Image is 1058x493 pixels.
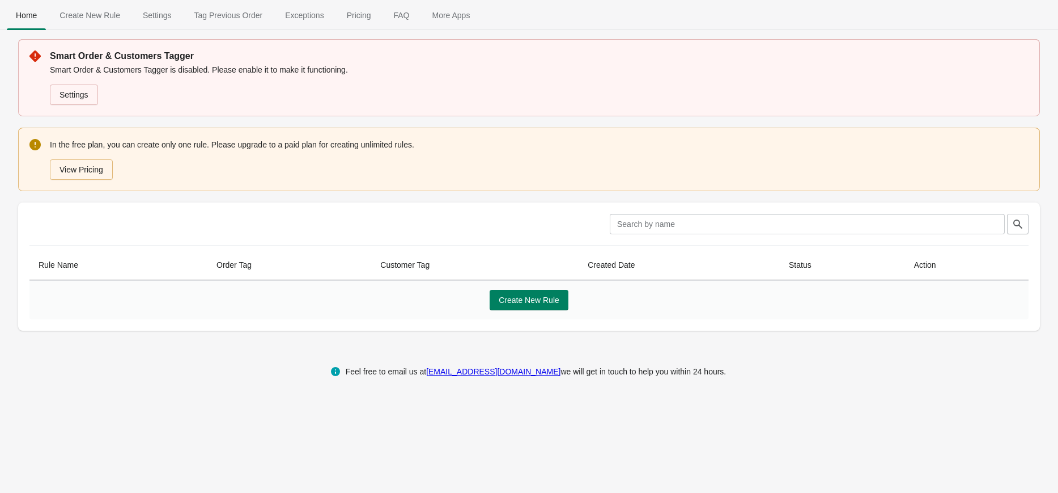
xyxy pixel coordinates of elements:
[346,365,726,378] div: Feel free to email us at we will get in touch to help you within 24 hours.
[338,5,380,26] span: Pricing
[50,49,1029,63] p: Smart Order & Customers Tagger
[7,5,46,26] span: Home
[426,367,560,376] a: [EMAIL_ADDRESS][DOMAIN_NAME]
[610,214,1005,234] input: Search by name
[499,296,559,305] span: Create New Rule
[276,5,333,26] span: Exceptions
[50,159,113,180] button: View Pricing
[780,250,905,280] th: Status
[131,1,183,30] button: Settings
[185,5,272,26] span: Tag Previous Order
[423,5,479,26] span: More Apps
[29,250,207,280] th: Rule Name
[371,250,579,280] th: Customer Tag
[5,1,48,30] button: Home
[50,64,1029,75] p: Smart Order & Customers Tagger is disabled. Please enable it to make it functioning.
[50,85,98,105] a: Settings
[48,1,131,30] button: Create_New_Rule
[50,5,129,26] span: Create New Rule
[134,5,181,26] span: Settings
[490,290,568,310] button: Create New Rule
[384,5,418,26] span: FAQ
[207,250,371,280] th: Order Tag
[905,250,1029,280] th: Action
[50,138,1029,181] div: In the free plan, you can create only one rule. Please upgrade to a paid plan for creating unlimi...
[579,250,780,280] th: Created Date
